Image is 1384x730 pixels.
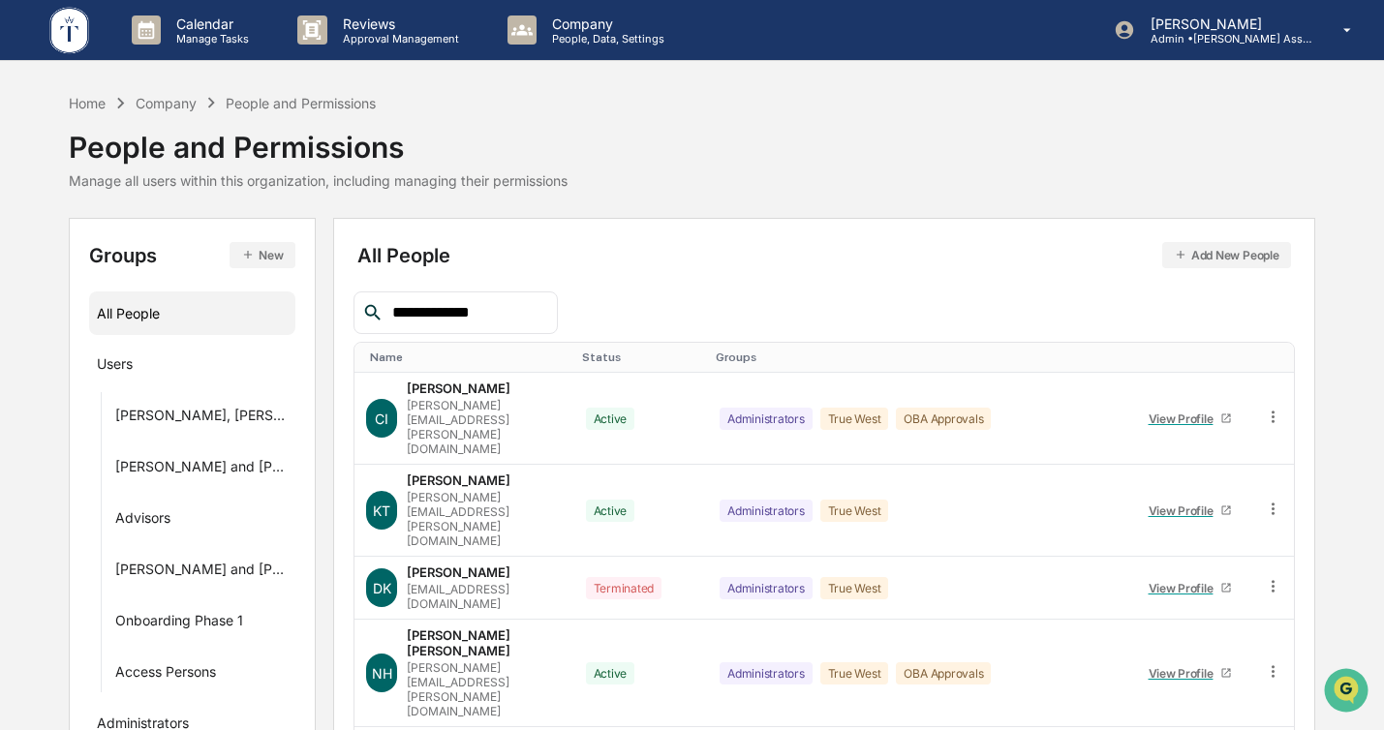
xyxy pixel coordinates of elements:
div: Toggle SortBy [716,350,1121,364]
p: Manage Tasks [161,32,259,46]
div: True West [820,408,889,430]
div: True West [820,662,889,684]
div: View Profile [1149,503,1221,518]
div: Administrators [720,577,813,599]
a: 🖐️Preclearance [12,336,133,371]
button: See all [300,211,353,234]
div: Onboarding Phase 1 [115,612,243,635]
div: [PERSON_NAME] and [PERSON_NAME] Onboarding [115,561,287,584]
div: [PERSON_NAME][EMAIL_ADDRESS][PERSON_NAME][DOMAIN_NAME] [407,398,562,456]
div: View Profile [1149,411,1221,426]
div: Past conversations [19,215,130,230]
img: 1746055101610-c473b297-6a78-478c-a979-82029cc54cd1 [39,264,54,280]
a: 🗄️Attestations [133,336,248,371]
div: Administrators [720,662,813,684]
div: [PERSON_NAME] [PERSON_NAME] [407,627,562,658]
a: View Profile [1140,658,1241,688]
div: Access Persons [115,663,216,686]
img: 1746055101610-c473b297-6a78-478c-a979-82029cc54cd1 [19,148,54,183]
p: [PERSON_NAME] [1135,15,1315,32]
div: Active [586,408,635,430]
button: Start new chat [329,154,353,177]
div: [PERSON_NAME][EMAIL_ADDRESS][PERSON_NAME][DOMAIN_NAME] [407,660,562,718]
div: Advisors [115,509,170,532]
p: People, Data, Settings [537,32,674,46]
div: [PERSON_NAME] [407,472,510,488]
div: Start new chat [66,148,318,167]
div: [EMAIL_ADDRESS][DOMAIN_NAME] [407,582,562,611]
div: Active [586,500,635,522]
div: Users [97,355,133,379]
p: Admin • [PERSON_NAME] Asset Management LLC [1135,32,1315,46]
div: 🖐️ [19,346,35,361]
button: Add New People [1162,242,1291,268]
div: [PERSON_NAME] [407,380,510,396]
span: Data Lookup [39,380,122,400]
div: Toggle SortBy [1136,350,1245,364]
div: People and Permissions [69,114,568,165]
div: People and Permissions [226,95,376,111]
div: [PERSON_NAME], [PERSON_NAME], [PERSON_NAME] Onboard [115,407,287,430]
button: New [230,242,294,268]
div: True West [820,577,889,599]
p: Calendar [161,15,259,32]
div: Toggle SortBy [582,350,700,364]
span: Attestations [160,344,240,363]
p: Reviews [327,15,469,32]
iframe: Open customer support [1322,666,1374,718]
div: Company [136,95,197,111]
div: 🔎 [19,382,35,398]
a: View Profile [1140,496,1241,526]
a: View Profile [1140,404,1241,434]
div: We're available if you need us! [66,167,245,183]
span: Pylon [193,428,234,442]
span: • [161,263,168,279]
div: View Profile [1149,581,1221,595]
span: DK [373,580,391,596]
img: Cameron Burns [19,245,50,276]
div: All People [357,242,1290,268]
span: CI [375,411,388,427]
div: [PERSON_NAME] [407,564,510,580]
span: [PERSON_NAME] [60,263,157,279]
div: Administrators [720,500,813,522]
a: View Profile [1140,573,1241,603]
a: Powered byPylon [137,427,234,442]
div: Terminated [586,577,662,599]
div: Toggle SortBy [1268,350,1286,364]
div: Home [69,95,106,111]
div: OBA Approvals [896,408,991,430]
div: View Profile [1149,666,1221,681]
div: OBA Approvals [896,662,991,684]
a: 🔎Data Lookup [12,373,130,408]
p: How can we help? [19,41,353,72]
div: Toggle SortBy [370,350,566,364]
span: KT [373,502,390,519]
div: [PERSON_NAME] and [PERSON_NAME] Onboarding [115,458,287,481]
div: All People [97,297,287,329]
div: True West [820,500,889,522]
span: [DATE] [171,263,211,279]
div: Groups [89,242,294,268]
p: Approval Management [327,32,469,46]
div: Manage all users within this organization, including managing their permissions [69,172,568,189]
p: Company [537,15,674,32]
span: NH [372,665,392,682]
img: logo [46,4,93,57]
span: Preclearance [39,344,125,363]
div: Active [586,662,635,684]
div: Administrators [720,408,813,430]
div: 🗄️ [140,346,156,361]
div: [PERSON_NAME][EMAIL_ADDRESS][PERSON_NAME][DOMAIN_NAME] [407,490,562,548]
